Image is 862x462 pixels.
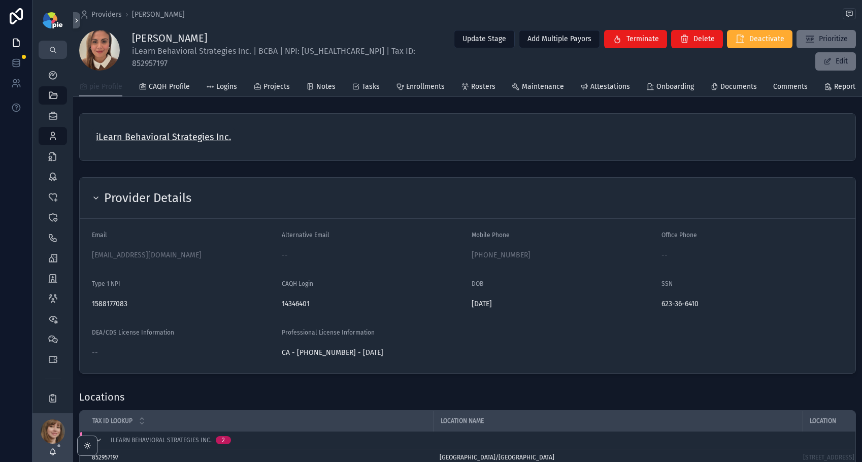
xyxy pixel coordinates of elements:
[79,10,122,20] a: Providers
[396,78,445,98] a: Enrollments
[454,30,515,48] button: Update Stage
[819,34,848,44] span: Prioritize
[92,348,98,358] span: --
[661,250,668,260] span: --
[661,232,697,239] span: Office Phone
[810,417,836,425] span: Location
[216,82,237,92] span: Logins
[656,82,694,92] span: Onboarding
[604,30,667,48] button: Terminate
[43,12,62,28] img: App logo
[462,34,506,44] span: Update Stage
[111,436,212,444] span: iLearn Behavioral Strategies Inc.
[282,250,288,260] span: --
[671,30,723,48] button: Delete
[253,78,290,98] a: Projects
[92,453,118,461] span: 852957197
[773,82,808,92] span: Comments
[749,34,784,44] span: Deactivate
[263,82,290,92] span: Projects
[834,82,855,92] span: Report
[693,34,715,44] span: Delete
[92,232,107,239] span: Email
[522,82,564,92] span: Maintenance
[440,453,554,461] span: [GEOGRAPHIC_DATA]/[GEOGRAPHIC_DATA]
[815,52,856,71] button: Edit
[92,299,274,309] span: 1588177083
[461,78,495,98] a: Rosters
[132,10,185,20] a: [PERSON_NAME]
[440,453,797,461] a: [GEOGRAPHIC_DATA]/[GEOGRAPHIC_DATA]
[472,232,510,239] span: Mobile Phone
[282,348,463,358] span: CA - [PHONE_NUMBER] - [DATE]
[661,299,843,309] span: 623-36-6410
[132,31,431,45] h1: [PERSON_NAME]
[727,30,792,48] button: Deactivate
[519,30,600,48] button: Add Multiple Payors
[79,78,122,97] a: pie Profile
[92,128,235,146] a: iLearn Behavioral Strategies Inc.
[626,34,659,44] span: Terminate
[797,30,856,48] button: Prioritize
[206,78,237,98] a: Logins
[104,190,191,206] h2: Provider Details
[441,417,484,425] span: Location Name
[282,280,313,287] span: CAQH Login
[362,82,380,92] span: Tasks
[282,329,375,336] span: Professional License Information
[92,453,427,461] a: 852957197
[306,78,336,98] a: Notes
[646,78,694,98] a: Onboarding
[89,82,122,92] span: pie Profile
[222,436,225,444] div: 2
[282,299,463,309] span: 14346401
[472,250,531,260] a: [PHONE_NUMBER]
[352,78,380,98] a: Tasks
[803,453,854,461] a: [STREET_ADDRESS]
[96,130,231,144] span: iLearn Behavioral Strategies Inc.
[527,34,591,44] span: Add Multiple Payors
[149,82,190,92] span: CAQH Profile
[580,78,630,98] a: Attestations
[661,280,673,287] span: SSN
[32,59,73,413] div: scrollable content
[92,280,120,287] span: Type 1 NPI
[132,45,431,70] span: iLearn Behavioral Strategies Inc. | BCBA | NPI: [US_HEALTHCARE_NPI] | Tax ID: 852957197
[471,82,495,92] span: Rosters
[406,82,445,92] span: Enrollments
[92,329,174,336] span: DEA/CDS License Information
[773,78,808,98] a: Comments
[824,78,855,98] a: Report
[79,390,124,404] h1: Locations
[472,299,653,309] span: [DATE]
[282,232,329,239] span: Alternative Email
[512,78,564,98] a: Maintenance
[92,250,202,260] a: [EMAIL_ADDRESS][DOMAIN_NAME]
[720,82,757,92] span: Documents
[590,82,630,92] span: Attestations
[710,78,757,98] a: Documents
[91,10,122,20] span: Providers
[92,417,132,425] span: Tax ID Lookup
[316,82,336,92] span: Notes
[472,280,483,287] span: DOB
[139,78,190,98] a: CAQH Profile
